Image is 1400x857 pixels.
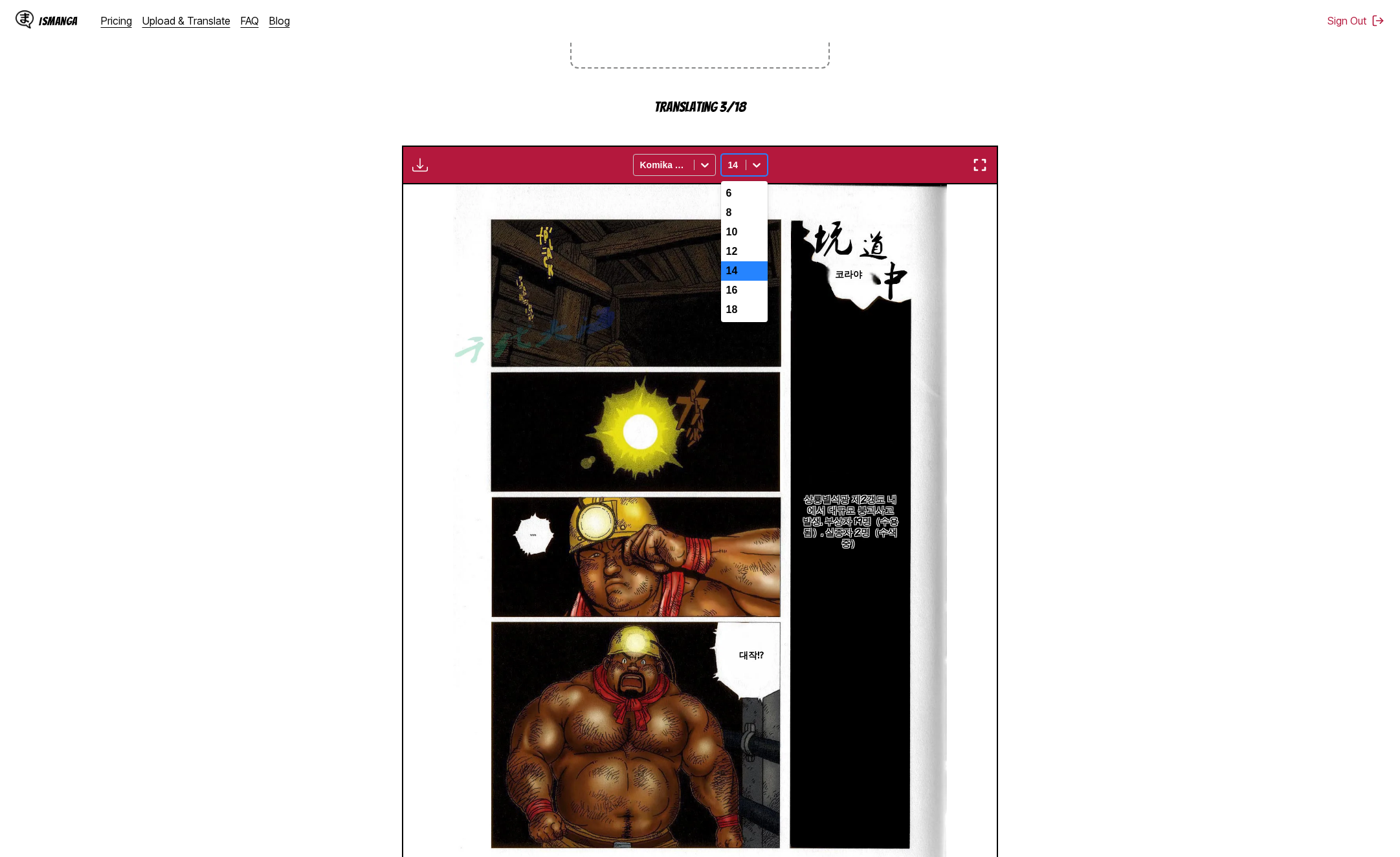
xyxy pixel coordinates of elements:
[721,300,768,320] div: 18
[570,100,829,114] p: Translating 3/18
[832,265,865,281] p: 코라야
[721,242,768,261] div: 12
[39,15,78,27] div: IsManga
[721,281,768,300] div: 16
[799,490,902,550] p: 상룡별석광 제2갱도 내에서 대규모 붕괴사고 발생, 부상자 19명（수용됨）, 실종자 2명（수색 중）
[1328,14,1384,27] button: Sign Out
[16,10,101,31] a: IsManga LogoIsManga
[412,157,428,173] img: Download translated images
[241,14,259,27] a: FAQ
[269,14,290,27] a: Blog
[721,222,768,242] div: 10
[737,646,766,662] p: 대작⁉
[721,203,768,222] div: 8
[142,14,230,27] a: Upload & Translate
[101,14,132,27] a: Pricing
[1372,14,1384,27] img: Sign out
[16,10,34,28] img: IsManga Logo
[972,157,988,173] img: Enter fullscreen
[721,184,768,203] div: 6
[721,261,768,281] div: 14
